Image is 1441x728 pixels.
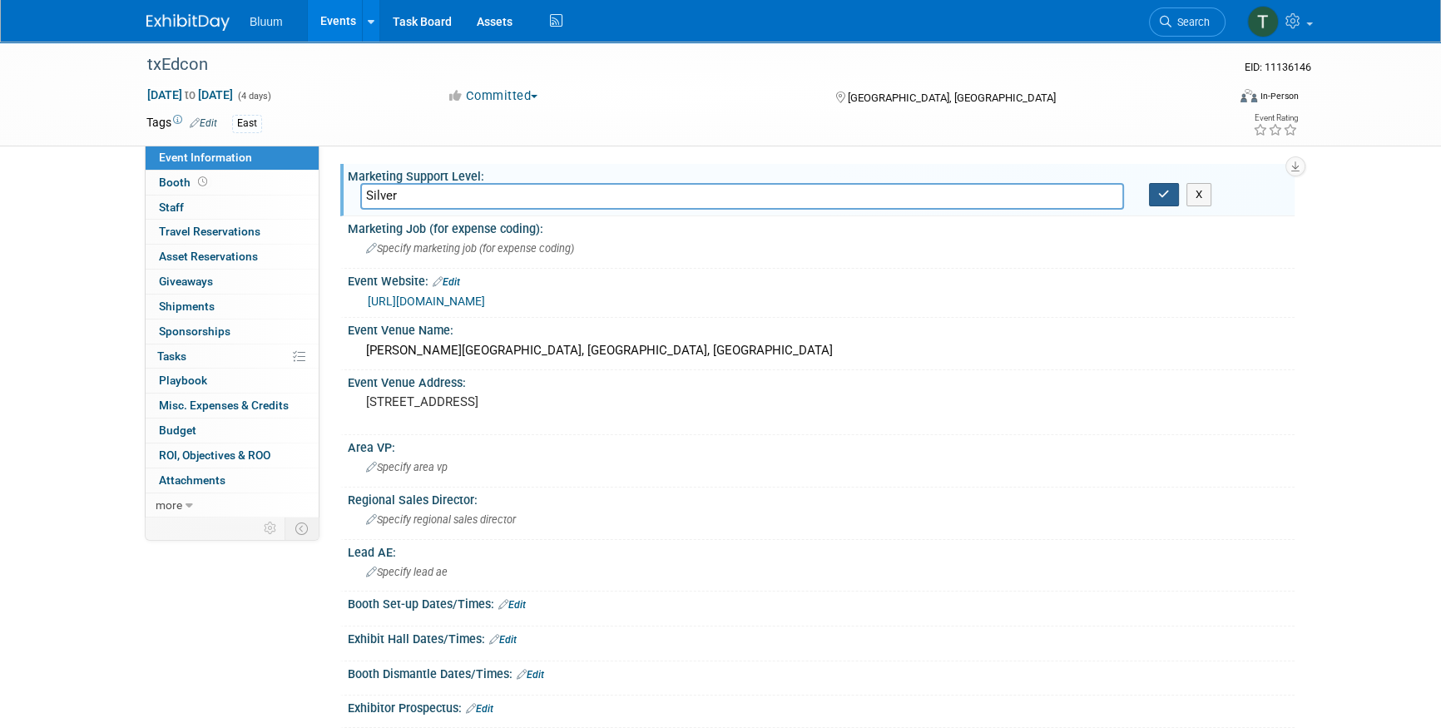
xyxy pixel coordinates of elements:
div: In-Person [1260,90,1299,102]
a: Playbook [146,369,319,393]
span: Bluum [250,15,283,28]
pre: [STREET_ADDRESS] [366,394,724,409]
a: Asset Reservations [146,245,319,269]
a: ROI, Objectives & ROO [146,443,319,468]
div: Event Venue Address: [348,370,1295,391]
a: Edit [466,703,493,715]
div: Regional Sales Director: [348,488,1295,508]
div: Event Venue Name: [348,318,1295,339]
a: Edit [517,669,544,681]
span: to [182,88,198,102]
a: Giveaways [146,270,319,294]
span: Event Information [159,151,252,164]
span: Sponsorships [159,324,230,338]
div: Booth Set-up Dates/Times: [348,592,1295,613]
a: Tasks [146,344,319,369]
td: Personalize Event Tab Strip [256,518,285,539]
a: Edit [433,276,460,288]
div: Exhibit Hall Dates/Times: [348,626,1295,648]
img: ExhibitDay [146,14,230,31]
td: Tags [146,114,217,133]
span: Booth not reserved yet [195,176,210,188]
a: Misc. Expenses & Credits [146,394,319,418]
span: Attachments [159,473,225,487]
button: X [1186,183,1212,206]
td: Toggle Event Tabs [285,518,319,539]
span: Misc. Expenses & Credits [159,399,289,412]
span: [GEOGRAPHIC_DATA], [GEOGRAPHIC_DATA] [847,92,1055,104]
div: txEdcon [141,50,1201,80]
a: Search [1149,7,1226,37]
a: Shipments [146,295,319,319]
a: Event Information [146,146,319,170]
div: Booth Dismantle Dates/Times: [348,661,1295,683]
div: East [232,115,262,132]
div: Lead AE: [348,540,1295,561]
a: Edit [489,634,517,646]
span: ROI, Objectives & ROO [159,448,270,462]
div: Marketing Job (for expense coding): [348,216,1295,237]
img: Taylor Bradley [1247,6,1279,37]
a: Booth [146,171,319,195]
span: Shipments [159,300,215,313]
a: Edit [498,599,526,611]
span: Specify lead ae [366,566,448,578]
span: Specify area vp [366,461,448,473]
span: Budget [159,423,196,437]
a: Edit [190,117,217,129]
a: Attachments [146,468,319,493]
span: more [156,498,182,512]
span: Giveaways [159,275,213,288]
span: Specify regional sales director [366,513,516,526]
div: Marketing Support Level: [348,164,1295,185]
div: Area VP: [348,435,1295,456]
a: Budget [146,418,319,443]
a: Sponsorships [146,319,319,344]
a: more [146,493,319,518]
span: (4 days) [236,91,271,102]
a: Staff [146,196,319,220]
div: Event Rating [1253,114,1298,122]
span: Specify marketing job (for expense coding) [366,242,574,255]
a: [URL][DOMAIN_NAME] [368,295,485,308]
span: Search [1171,16,1210,28]
div: Exhibitor Prospectus: [348,696,1295,717]
span: [DATE] [DATE] [146,87,234,102]
a: Travel Reservations [146,220,319,244]
span: Playbook [159,374,207,387]
div: Event Website: [348,269,1295,290]
div: Event Format [1127,87,1299,111]
button: Committed [441,87,545,105]
div: [PERSON_NAME][GEOGRAPHIC_DATA], [GEOGRAPHIC_DATA], [GEOGRAPHIC_DATA] [360,338,1282,364]
img: Format-Inperson.png [1240,89,1257,102]
span: Travel Reservations [159,225,260,238]
span: Event ID: 11136146 [1245,61,1311,73]
span: Booth [159,176,210,189]
span: Tasks [157,349,186,363]
span: Staff [159,201,184,214]
span: Asset Reservations [159,250,258,263]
